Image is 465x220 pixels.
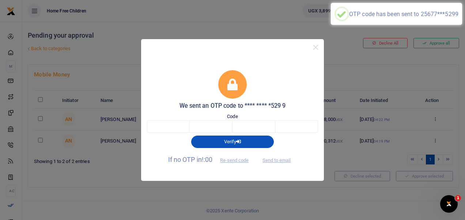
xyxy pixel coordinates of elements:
div: OTP code has been sent to 25677***5299 [349,11,458,18]
span: 1 [455,195,461,201]
iframe: Intercom live chat [440,195,458,213]
button: Close [310,42,321,53]
button: Verify [191,136,274,148]
span: If no OTP in [168,156,255,163]
span: !:00 [202,156,212,163]
label: Code [227,113,238,120]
